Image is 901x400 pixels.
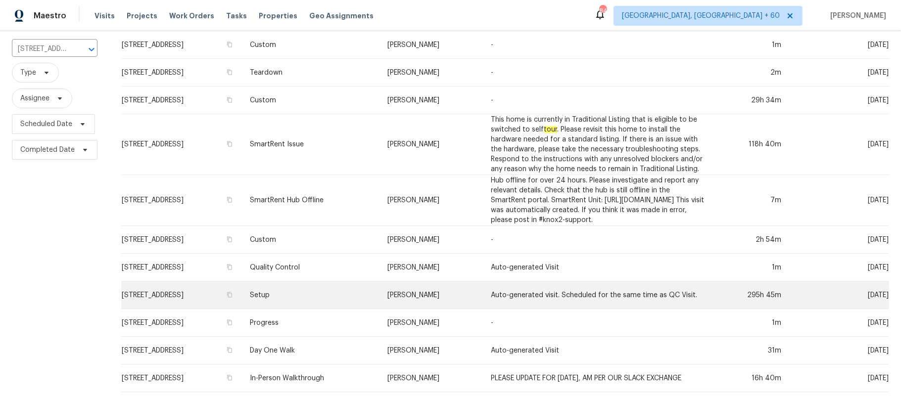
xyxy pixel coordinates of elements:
span: [GEOGRAPHIC_DATA], [GEOGRAPHIC_DATA] + 60 [622,11,780,21]
button: Copy Address [225,139,234,148]
td: Custom [242,31,379,59]
button: Copy Address [225,373,234,382]
td: Custom [242,226,379,254]
button: Open [85,43,98,56]
td: [DATE] [790,226,889,254]
td: [DATE] [790,281,889,309]
td: [STREET_ADDRESS] [121,281,242,309]
td: [DATE] [790,337,889,364]
td: - [483,59,713,87]
span: Scheduled Date [20,119,72,129]
td: 16h 40m [713,364,789,392]
button: Copy Address [225,346,234,355]
td: [DATE] [790,59,889,87]
td: Auto-generated Visit [483,337,713,364]
button: Copy Address [225,95,234,104]
td: [PERSON_NAME] [379,59,483,87]
td: - [483,87,713,114]
div: 840 [599,6,606,16]
span: Type [20,68,36,78]
td: [PERSON_NAME] [379,254,483,281]
td: [PERSON_NAME] [379,364,483,392]
td: - [483,31,713,59]
td: [PERSON_NAME] [379,87,483,114]
td: SmartRent Hub Offline [242,175,379,226]
td: 7m [713,175,789,226]
td: PLEASE UPDATE FOR [DATE], AM PER OUR SLACK EXCHANGE [483,364,713,392]
button: Copy Address [225,68,234,77]
td: [PERSON_NAME] [379,281,483,309]
span: Visits [95,11,115,21]
td: [DATE] [790,114,889,175]
span: Tasks [226,12,247,19]
td: [PERSON_NAME] [379,31,483,59]
td: SmartRent Issue [242,114,379,175]
td: Custom [242,87,379,114]
td: 118h 40m [713,114,789,175]
td: Auto-generated visit. Scheduled for the same time as QC Visit. [483,281,713,309]
span: Properties [259,11,297,21]
span: Completed Date [20,145,75,155]
button: Copy Address [225,235,234,244]
td: 1m [713,309,789,337]
td: [STREET_ADDRESS] [121,337,242,364]
td: [DATE] [790,364,889,392]
td: [PERSON_NAME] [379,226,483,254]
button: Copy Address [225,290,234,299]
td: [STREET_ADDRESS] [121,59,242,87]
td: Day One Walk [242,337,379,364]
td: [STREET_ADDRESS] [121,364,242,392]
td: Setup [242,281,379,309]
td: [PERSON_NAME] [379,337,483,364]
td: 295h 45m [713,281,789,309]
td: Teardown [242,59,379,87]
td: [PERSON_NAME] [379,114,483,175]
td: In-Person Walkthrough [242,364,379,392]
td: [DATE] [790,254,889,281]
td: [STREET_ADDRESS] [121,87,242,114]
td: Hub offline for over 24 hours. Please investigate and report any relevant details. Check that the... [483,175,713,226]
span: Projects [127,11,157,21]
td: [DATE] [790,175,889,226]
td: [STREET_ADDRESS] [121,254,242,281]
td: [STREET_ADDRESS] [121,114,242,175]
td: - [483,226,713,254]
td: 2m [713,59,789,87]
td: [DATE] [790,87,889,114]
button: Copy Address [225,263,234,271]
td: [STREET_ADDRESS] [121,175,242,226]
em: tour [544,126,557,133]
td: [PERSON_NAME] [379,175,483,226]
span: Geo Assignments [309,11,374,21]
input: Search for an address... [12,42,70,57]
td: [STREET_ADDRESS] [121,226,242,254]
td: 2h 54m [713,226,789,254]
span: Work Orders [169,11,214,21]
td: Progress [242,309,379,337]
td: This home is currently in Traditional Listing that is eligible to be switched to self . Please re... [483,114,713,175]
span: Assignee [20,93,49,103]
td: 1m [713,31,789,59]
td: 1m [713,254,789,281]
span: [PERSON_NAME] [826,11,886,21]
td: Quality Control [242,254,379,281]
td: [DATE] [790,31,889,59]
td: 31m [713,337,789,364]
button: Copy Address [225,318,234,327]
td: 29h 34m [713,87,789,114]
span: Maestro [34,11,66,21]
td: [DATE] [790,309,889,337]
td: Auto-generated Visit [483,254,713,281]
button: Copy Address [225,40,234,49]
td: [PERSON_NAME] [379,309,483,337]
td: - [483,309,713,337]
button: Copy Address [225,195,234,204]
td: [STREET_ADDRESS] [121,31,242,59]
td: [STREET_ADDRESS] [121,309,242,337]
